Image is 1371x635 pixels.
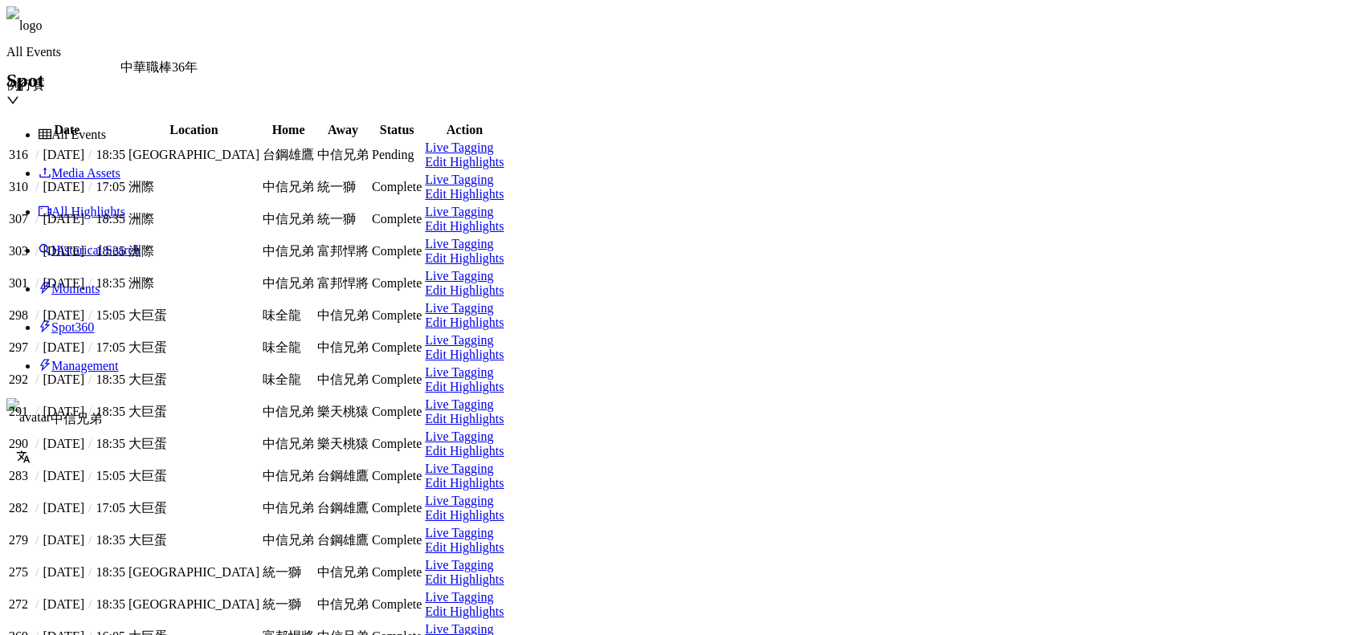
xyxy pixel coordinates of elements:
[425,333,493,347] a: Live Tagging
[6,94,19,107] span: down
[262,300,315,331] td: 味全龍
[8,122,126,138] th: Date
[372,597,422,611] span: Complete
[84,597,96,611] span: /
[31,180,43,193] span: /
[425,237,493,250] a: Live Tagging
[425,205,493,218] a: Live Tagging
[31,437,43,450] span: /
[316,429,369,459] td: 樂天桃猿
[425,526,493,539] a: Live Tagging
[84,372,96,386] span: /
[128,589,260,620] td: [GEOGRAPHIC_DATA]
[425,219,504,233] a: Edit Highlights
[425,590,493,604] a: Live Tagging
[31,244,43,258] span: /
[31,276,43,290] span: /
[6,6,42,45] img: logo
[316,172,369,202] td: 統一獅
[8,461,126,491] td: 283 [DATE] 15:05
[84,533,96,547] span: /
[8,236,126,267] td: 303 [DATE] 18:35
[128,332,260,363] td: 大巨蛋
[128,525,260,556] td: 大巨蛋
[84,501,96,515] span: /
[84,244,96,258] span: /
[31,405,43,418] span: /
[425,429,493,443] a: Live Tagging
[372,308,422,322] span: Complete
[8,172,126,202] td: 310 [DATE] 17:05
[6,45,61,59] span: All Events
[424,122,504,138] th: Action
[31,212,43,226] span: /
[425,380,504,393] a: Edit Highlights
[84,276,96,290] span: /
[8,589,126,620] td: 272 [DATE] 18:35
[316,525,369,556] td: 台鋼雄鷹
[8,557,126,588] td: 275 [DATE] 18:35
[6,398,51,437] img: avatar
[39,116,1365,154] li: All Events
[372,372,422,386] span: Complete
[128,493,260,523] td: 大巨蛋
[425,283,504,297] a: Edit Highlights
[84,212,96,226] span: /
[372,565,422,579] span: Complete
[372,501,422,515] span: Complete
[316,557,369,588] td: 中信兄弟
[425,412,504,425] a: Edit Highlights
[425,508,504,522] a: Edit Highlights
[425,365,493,379] a: Live Tagging
[425,558,493,572] a: Live Tagging
[128,236,260,267] td: 洲際
[371,122,422,138] th: Status
[128,557,260,588] td: [GEOGRAPHIC_DATA]
[128,204,260,234] td: 洲際
[425,540,504,554] a: Edit Highlights
[8,397,126,427] td: 291 [DATE] 18:35
[8,429,126,459] td: 290 [DATE] 18:35
[316,204,369,234] td: 統一獅
[8,493,126,523] td: 282 [DATE] 17:05
[31,148,43,161] span: /
[425,155,504,169] a: Edit Highlights
[425,301,493,315] a: Live Tagging
[316,493,369,523] td: 台鋼雄鷹
[425,397,493,411] a: Live Tagging
[262,397,315,427] td: 中信兄弟
[425,494,493,507] a: Live Tagging
[316,461,369,491] td: 台鋼雄鷹
[372,405,422,418] span: Complete
[425,476,504,490] a: Edit Highlights
[316,140,369,170] td: 中信兄弟
[84,308,96,322] span: /
[372,148,414,161] span: Pending
[128,172,260,202] td: 洲際
[316,122,369,138] th: Away
[372,244,422,258] span: Complete
[262,525,315,556] td: 中信兄弟
[84,405,96,418] span: /
[425,348,504,361] a: Edit Highlights
[128,397,260,427] td: 大巨蛋
[316,397,369,427] td: 樂天桃猿
[372,469,422,482] span: Complete
[84,340,96,354] span: /
[316,589,369,620] td: 中信兄弟
[316,236,369,267] td: 富邦悍將
[425,269,493,283] a: Live Tagging
[8,525,126,556] td: 279 [DATE] 18:35
[128,140,260,170] td: [GEOGRAPHIC_DATA]
[8,332,126,363] td: 297 [DATE] 17:05
[8,140,126,170] td: 316 [DATE] 18:35
[262,364,315,395] td: 味全龍
[8,364,126,395] td: 292 [DATE] 18:35
[425,251,504,265] a: Edit Highlights
[128,364,260,395] td: 大巨蛋
[425,187,504,201] a: Edit Highlights
[316,332,369,363] td: 中信兄弟
[262,268,315,299] td: 中信兄弟
[372,340,422,354] span: Complete
[31,340,43,354] span: /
